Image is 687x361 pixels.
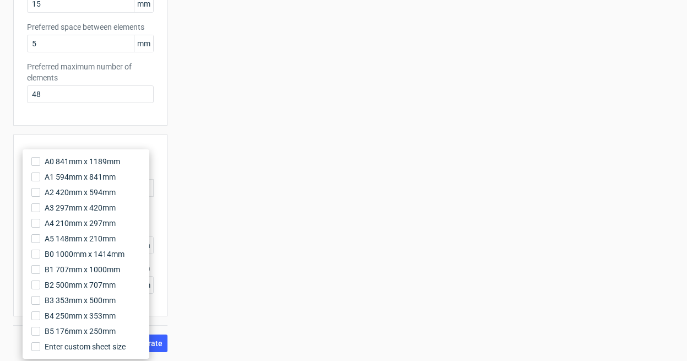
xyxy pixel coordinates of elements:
[45,187,116,198] span: A2 420mm x 594mm
[45,279,116,290] span: B2 500mm x 707mm
[45,264,120,275] span: B1 707mm x 1000mm
[45,326,116,337] span: B5 176mm x 250mm
[45,233,116,244] span: A5 148mm x 210mm
[27,148,154,161] h2: Sheet size configuration
[45,156,120,167] span: A0 841mm x 1189mm
[45,218,116,229] span: A4 210mm x 297mm
[45,171,116,182] span: A1 594mm x 841mm
[27,21,154,33] label: Preferred space between elements
[45,249,125,260] span: B0 1000mm x 1414mm
[45,310,116,321] span: B4 250mm x 353mm
[134,35,153,52] span: mm
[45,341,126,352] span: Enter custom sheet size
[45,295,116,306] span: B3 353mm x 500mm
[27,61,154,83] label: Preferred maximum number of elements
[45,202,116,213] span: A3 297mm x 420mm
